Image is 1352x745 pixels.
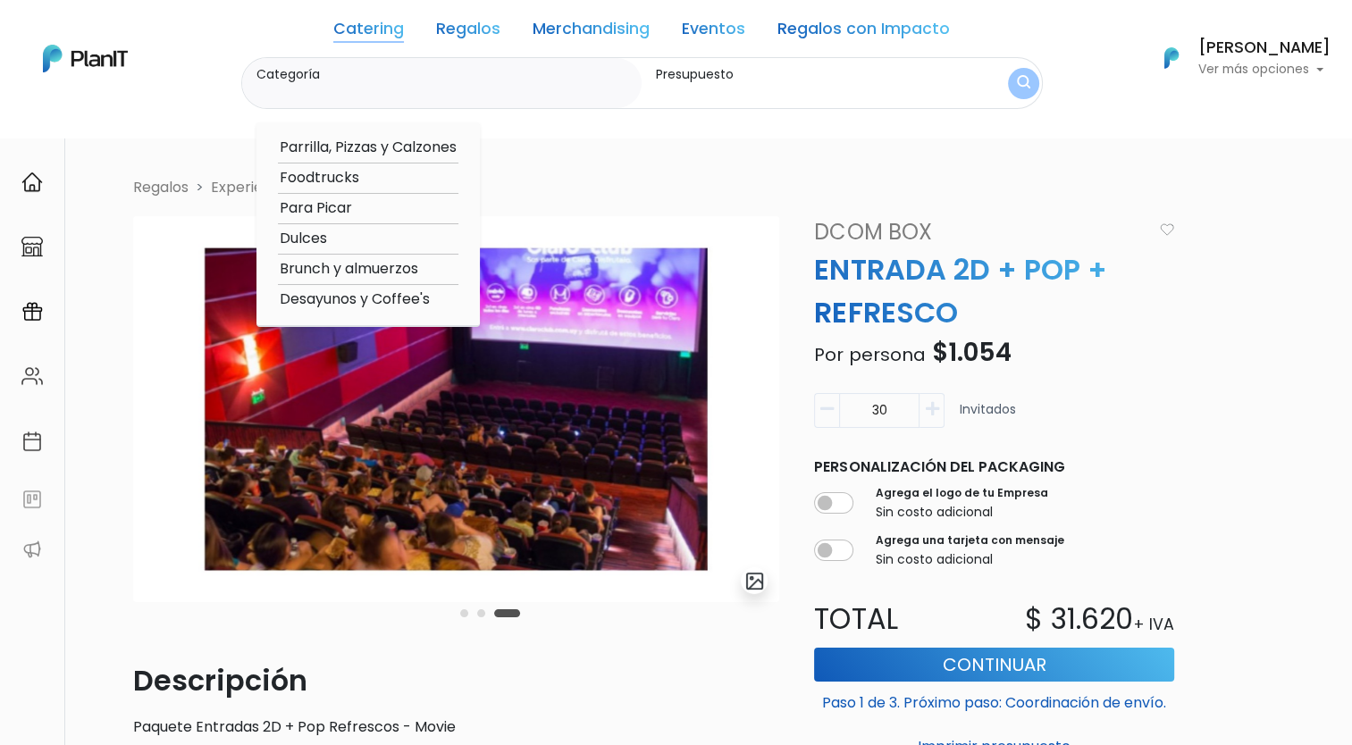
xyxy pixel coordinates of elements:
img: heart_icon [1160,223,1174,236]
img: campaigns-02234683943229c281be62815700db0a1741e53638e28bf9629b52c665b00959.svg [21,301,43,322]
p: Paso 1 de 3. Próximo paso: Coordinación de envío. [814,685,1174,714]
p: Descripción [133,659,778,702]
a: Catering [333,21,404,43]
a: Regalos con Impacto [777,21,950,43]
div: Carousel Pagination [456,602,525,624]
label: Presupuesto [656,65,954,84]
p: Total [803,598,994,640]
option: Brunch y almuerzos [278,258,458,280]
p: Sin costo adicional [875,550,1063,569]
a: Eventos [682,21,745,43]
option: Foodtrucks [278,167,458,189]
img: people-662611757002400ad9ed0e3c099ab2801c6687ba6c219adb57efc949bc21e19d.svg [21,365,43,387]
option: Para Picar [278,197,458,220]
img: gallery-light [744,571,765,591]
img: marketplace-4ceaa7011d94191e9ded77b95e3339b90024bf715f7c57f8cf31f2d8c509eaba.svg [21,236,43,257]
img: partners-52edf745621dab592f3b2c58e3bca9d71375a7ef29c3b500c9f145b62cc070d4.svg [21,539,43,560]
p: Paquete Entradas 2D + Pop Refrescos - Movie [133,716,778,738]
label: Agrega el logo de tu Empresa [875,485,1047,501]
button: Continuar [814,648,1174,682]
button: Carousel Page 1 [460,609,468,617]
img: home-e721727adea9d79c4d83392d1f703f7f8bce08238fde08b1acbfd93340b81755.svg [21,172,43,193]
img: calendar-87d922413cdce8b2cf7b7f5f62616a5cf9e4887200fb71536465627b3292af00.svg [21,431,43,452]
button: Carousel Page 2 [477,609,485,617]
option: Dulces [278,228,458,250]
p: + IVA [1133,613,1174,636]
img: search_button-432b6d5273f82d61273b3651a40e1bd1b912527efae98b1b7a1b2c0702e16a8d.svg [1017,75,1030,92]
p: ENTRADA 2D + POP + REFRESCO [803,248,1185,334]
span: Por persona [814,342,925,367]
img: feedback-78b5a0c8f98aac82b08bfc38622c3050aee476f2c9584af64705fc4e61158814.svg [21,489,43,510]
img: PlanIt Logo [1152,38,1191,78]
a: Dcom Box [803,216,1153,248]
img: PlanIt Logo [43,45,128,72]
label: Agrega una tarjeta con mensaje [875,532,1063,548]
a: Merchandising [533,21,650,43]
p: Invitados [959,400,1015,435]
p: $ 31.620 [1025,598,1133,640]
nav: breadcrumb [122,177,1266,202]
img: image__copia___copia_-Photoroom__7_.jpg [133,216,778,602]
p: Sin costo adicional [875,503,1047,522]
p: Ver más opciones [1198,63,1331,76]
a: Experiencias [211,177,299,197]
button: PlanIt Logo [PERSON_NAME] Ver más opciones [1141,35,1331,81]
h6: [PERSON_NAME] [1198,40,1331,56]
p: Personalización del packaging [814,456,1174,478]
label: Categoría [256,65,635,84]
span: $1.054 [931,335,1011,370]
div: ¿Necesitás ayuda? [92,17,257,52]
option: Desayunos y Coffee's [278,289,458,311]
button: Carousel Page 3 (Current Slide) [494,609,520,617]
li: Regalos [133,177,189,198]
a: Regalos [436,21,500,43]
option: Parrilla, Pizzas y Calzones [278,137,458,159]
